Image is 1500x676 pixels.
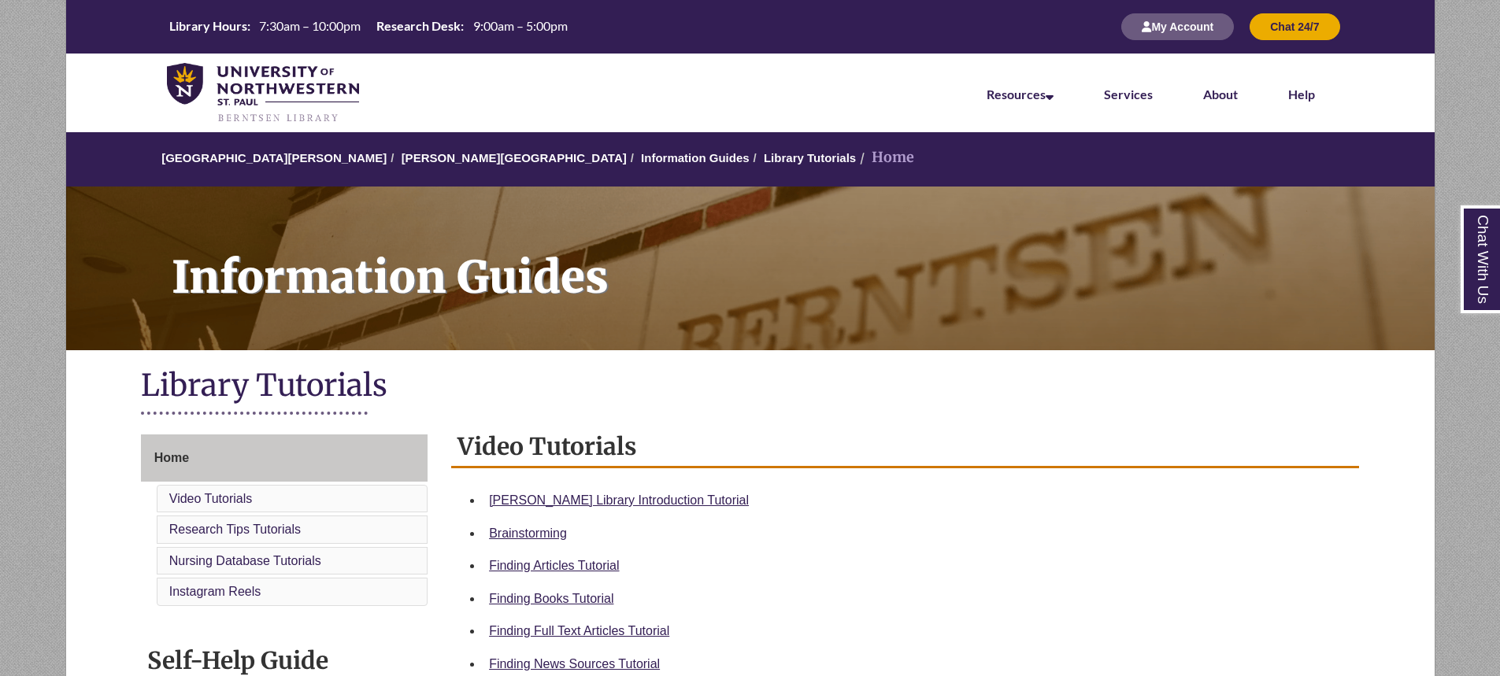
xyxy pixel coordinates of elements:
[856,146,914,169] li: Home
[154,451,189,464] span: Home
[154,187,1435,330] h1: Information Guides
[66,187,1435,350] a: Information Guides
[169,585,261,598] a: Instagram Reels
[1250,20,1339,33] a: Chat 24/7
[987,87,1054,102] a: Resources
[1121,13,1234,40] button: My Account
[167,63,360,124] img: UNWSP Library Logo
[163,17,253,35] th: Library Hours:
[402,151,627,164] a: [PERSON_NAME][GEOGRAPHIC_DATA]
[161,151,387,164] a: [GEOGRAPHIC_DATA][PERSON_NAME]
[259,18,361,33] span: 7:30am – 10:00pm
[141,434,428,482] a: Home
[1203,87,1238,102] a: About
[169,523,301,536] a: Research Tips Tutorials
[489,526,567,540] a: Brainstorming
[489,592,613,605] a: Finding Books Tutorial
[489,624,669,637] a: Finding Full Text Articles Tutorial
[451,427,1359,468] h2: Video Tutorials
[1121,20,1234,33] a: My Account
[641,151,750,164] a: Information Guides
[163,17,574,36] a: Hours Today
[163,17,574,35] table: Hours Today
[489,559,619,572] a: Finding Articles Tutorial
[370,17,466,35] th: Research Desk:
[489,657,660,670] a: Finding News Sources Tutorial
[141,434,428,609] div: Guide Page Menu
[764,151,856,164] a: Library Tutorials
[169,492,253,505] a: Video Tutorials
[489,493,749,507] a: [PERSON_NAME] Library Introduction Tutorial
[473,18,568,33] span: 9:00am – 5:00pm
[141,366,1360,408] h1: Library Tutorials
[1250,13,1339,40] button: Chat 24/7
[1288,87,1315,102] a: Help
[169,554,321,567] a: Nursing Database Tutorials
[1104,87,1153,102] a: Services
